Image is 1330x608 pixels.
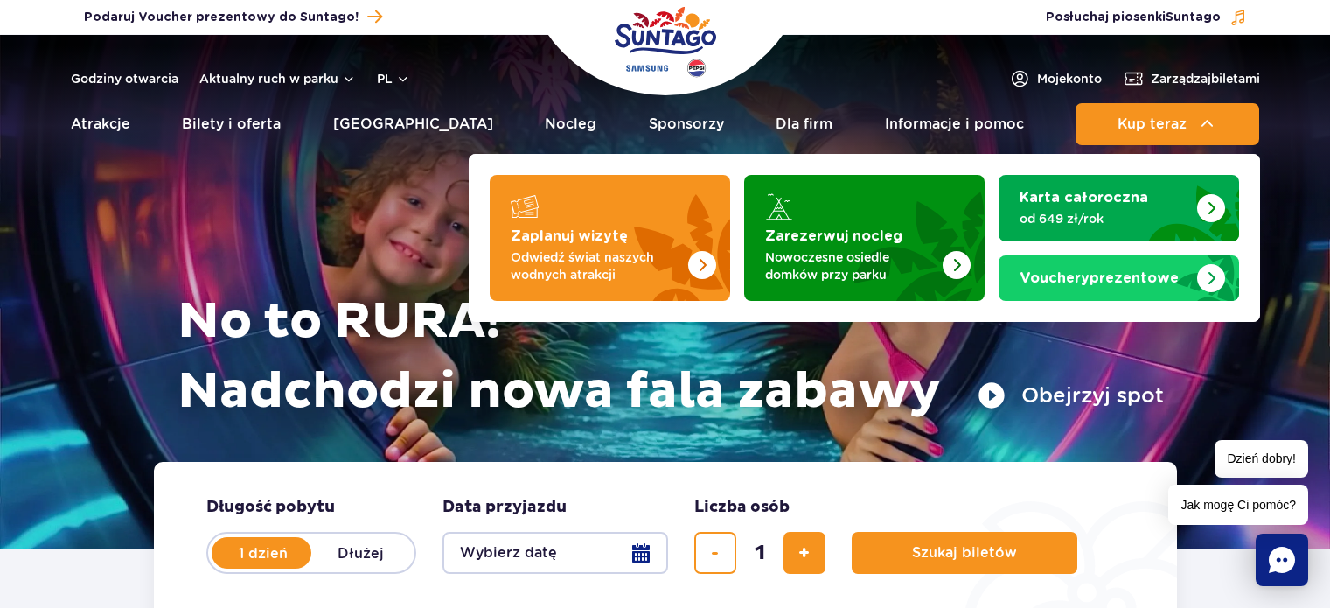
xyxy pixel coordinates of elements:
button: dodaj bilet [783,532,825,574]
button: usuń bilet [694,532,736,574]
span: Moje konto [1037,70,1102,87]
button: Obejrzyj spot [978,381,1164,409]
a: Nocleg [545,103,596,145]
button: Aktualny ruch w parku [199,72,356,86]
a: Dla firm [776,103,832,145]
span: Data przyjazdu [442,497,567,518]
span: Posłuchaj piosenki [1046,9,1221,26]
a: Informacje i pomoc [885,103,1024,145]
span: Kup teraz [1118,116,1187,132]
strong: prezentowe [1020,271,1179,285]
a: Vouchery prezentowe [999,255,1239,301]
button: Wybierz datę [442,532,668,574]
label: 1 dzień [213,535,313,571]
button: Szukaj biletów [852,532,1077,574]
a: Godziny otwarcia [71,70,178,87]
a: [GEOGRAPHIC_DATA] [333,103,493,145]
span: Dzień dobry! [1215,440,1308,478]
span: Szukaj biletów [912,545,1017,561]
span: Długość pobytu [206,497,335,518]
a: Zarezerwuj nocleg [744,175,985,301]
span: Zarządzaj biletami [1151,70,1260,87]
p: od 649 zł/rok [1020,210,1190,227]
span: Jak mogę Ci pomóc? [1168,485,1308,525]
h1: No to RURA! Nadchodzi nowa fala zabawy [178,287,1164,427]
span: Liczba osób [694,497,790,518]
input: liczba biletów [739,532,781,574]
button: pl [377,70,410,87]
p: Nowoczesne osiedle domków przy parku [765,248,936,283]
div: Chat [1256,534,1308,586]
a: Bilety i oferta [182,103,281,145]
span: Podaruj Voucher prezentowy do Suntago! [84,9,359,26]
a: Karta całoroczna [999,175,1239,241]
strong: Karta całoroczna [1020,191,1148,205]
strong: Zarezerwuj nocleg [765,229,902,243]
a: Zarządzajbiletami [1123,68,1260,89]
label: Dłużej [311,535,411,571]
button: Kup teraz [1076,103,1259,145]
a: Podaruj Voucher prezentowy do Suntago! [84,5,382,29]
a: Sponsorzy [649,103,724,145]
strong: Zaplanuj wizytę [511,229,628,243]
a: Mojekonto [1009,68,1102,89]
span: Suntago [1166,11,1221,24]
p: Odwiedź świat naszych wodnych atrakcji [511,248,681,283]
button: Posłuchaj piosenkiSuntago [1046,9,1247,26]
span: Vouchery [1020,271,1090,285]
a: Zaplanuj wizytę [490,175,730,301]
a: Atrakcje [71,103,130,145]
